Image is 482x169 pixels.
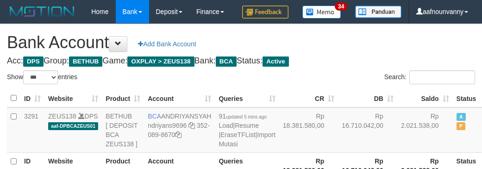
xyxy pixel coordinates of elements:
a: ZEUS138 [48,113,76,120]
th: Account: activate to sort column ascending [144,89,215,107]
span: 91 [219,113,266,120]
img: MOTION_logo.png [7,5,77,19]
td: BETHUB [ DEPOSIT BCA ZEUS138 ] [102,107,144,153]
td: Rp 2.021.538,00 [397,107,453,153]
th: CR: activate to sort column ascending [279,89,338,107]
th: Status [453,89,480,107]
span: DPS [23,56,44,67]
td: 3291 [20,107,44,153]
th: Queries: activate to sort column ascending [215,89,279,107]
span: aaf-DPBCAZEUS01 [48,122,98,130]
h4: Acc: Group: Game: Bank: Status: [7,56,475,66]
label: Show entries [7,70,77,84]
img: Feedback.jpg [242,6,288,19]
span: 34 [335,2,347,11]
span: Active [457,113,466,121]
input: Search: [409,70,475,84]
th: DB: activate to sort column ascending [338,89,397,107]
span: BETHUB [69,56,102,67]
span: BCA [216,56,237,67]
a: Import Mutasi [219,131,275,148]
a: Copy ndriyans9696 to clipboard [188,122,195,129]
td: Rp 18.381.580,00 [279,107,338,153]
a: Add Bank Account [132,36,202,52]
span: OXPLAY > ZEUS138 [127,56,194,67]
span: BCA [148,113,161,120]
a: Load [219,122,233,129]
h1: Bank Account [7,33,475,52]
span: updated 5 mins ago [226,114,267,119]
a: Resume [235,122,259,129]
span: Active [263,56,289,67]
th: Website: activate to sort column ascending [44,89,102,107]
a: Copy 3520898670 to clipboard [175,131,182,138]
img: panduan.png [355,6,401,18]
th: Product: activate to sort column ascending [102,89,144,107]
img: Button%20Memo.svg [302,6,341,19]
th: ID: activate to sort column ascending [20,89,44,107]
label: Search: [384,70,475,84]
th: Saldo: activate to sort column ascending [397,89,453,107]
span: | | | [219,113,275,148]
td: DPS [44,107,102,153]
span: Paused [457,122,466,130]
a: ndriyans9696 [148,122,187,129]
select: Showentries [23,70,58,84]
td: ANDRIYANSYAH 352-089-8670 [144,107,215,153]
a: EraseTFList [220,131,255,138]
td: Rp 16.710.042,00 [338,107,397,153]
